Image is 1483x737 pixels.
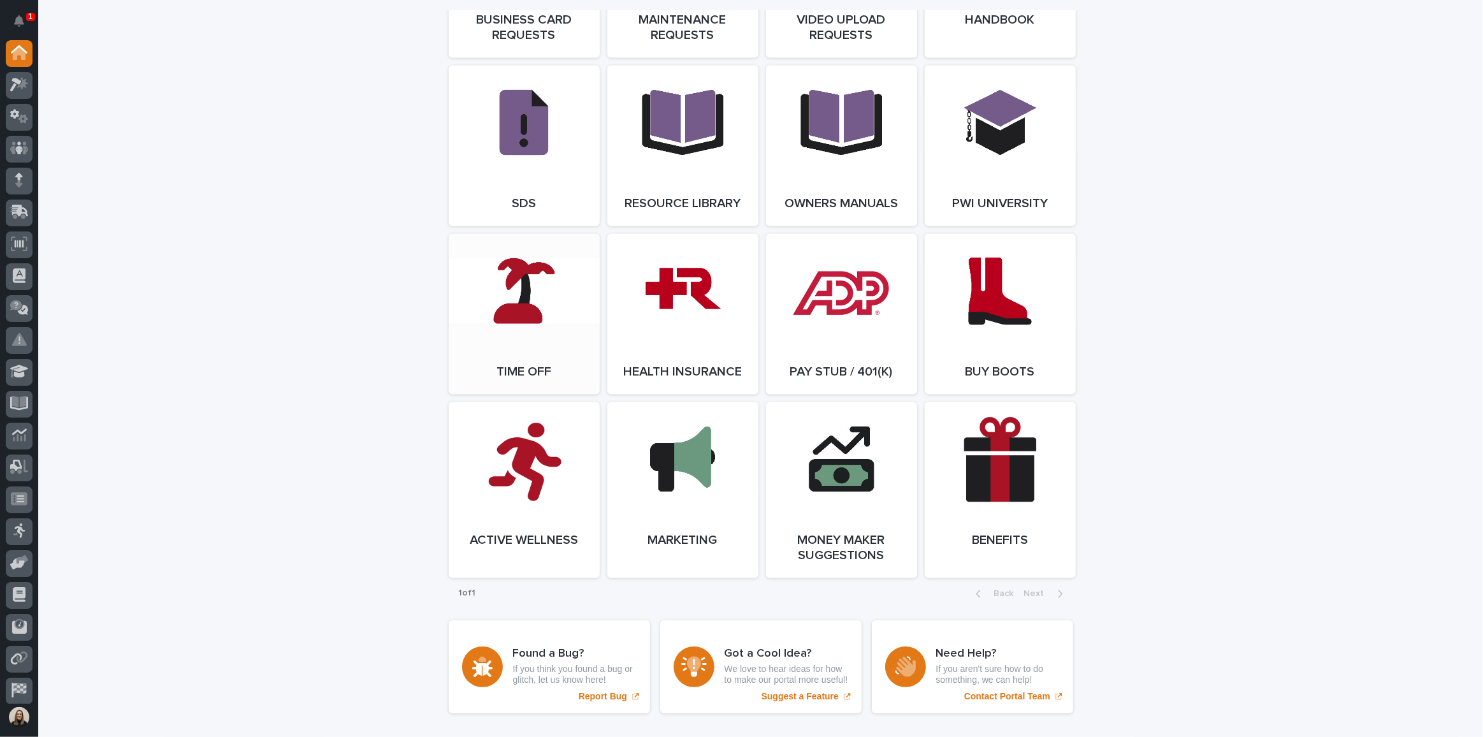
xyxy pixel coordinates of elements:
[449,620,650,713] a: Report Bug
[925,402,1076,578] a: Benefits
[513,648,637,662] h3: Found a Bug?
[987,590,1014,599] span: Back
[936,648,1060,662] h3: Need Help?
[766,66,917,226] a: Owners Manuals
[579,692,627,703] p: Report Bug
[6,8,33,34] button: Notifications
[28,12,33,21] p: 1
[925,66,1076,226] a: PWI University
[766,402,917,578] a: Money Maker Suggestions
[449,234,600,395] a: Time Off
[16,15,33,36] div: Notifications1
[725,664,848,686] p: We love to hear ideas for how to make our portal more useful!
[762,692,839,703] p: Suggest a Feature
[872,620,1073,713] a: Contact Portal Team
[6,704,33,731] button: users-avatar
[1024,590,1052,599] span: Next
[607,66,758,226] a: Resource Library
[607,402,758,578] a: Marketing
[660,620,862,713] a: Suggest a Feature
[936,664,1060,686] p: If you aren't sure how to do something, we can help!
[449,578,486,609] p: 1 of 1
[966,588,1019,600] button: Back
[925,234,1076,395] a: Buy Boots
[607,234,758,395] a: Health Insurance
[1019,588,1073,600] button: Next
[449,402,600,578] a: Active Wellness
[964,692,1050,703] p: Contact Portal Team
[449,66,600,226] a: SDS
[513,664,637,686] p: If you think you found a bug or glitch, let us know here!
[766,234,917,395] a: Pay Stub / 401(k)
[725,648,848,662] h3: Got a Cool Idea?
